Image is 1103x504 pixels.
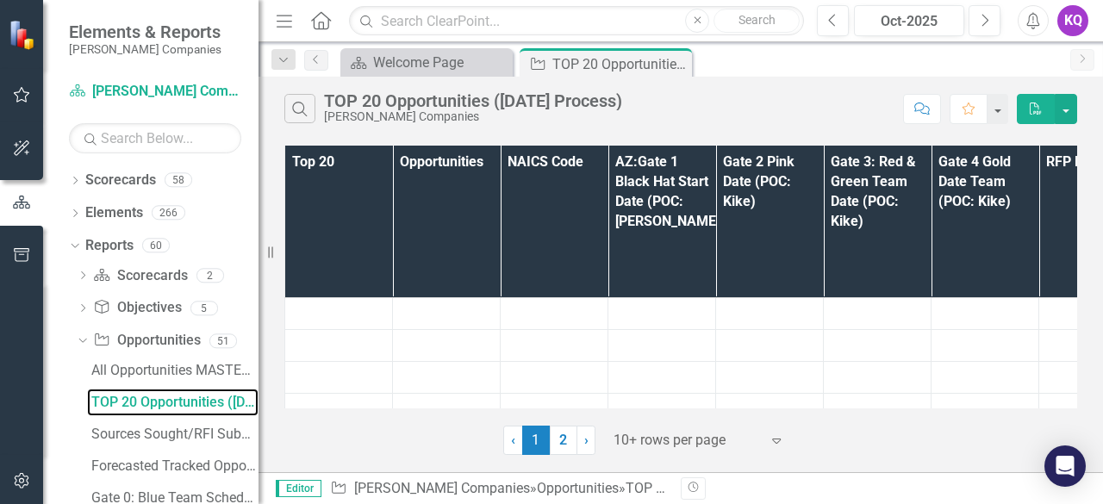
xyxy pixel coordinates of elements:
div: TOP 20 Opportunities ([DATE] Process) [552,53,688,75]
div: All Opportunities MASTER LIST [91,363,259,378]
div: 51 [209,333,237,348]
button: KQ [1057,5,1088,36]
a: TOP 20 Opportunities ([DATE] Process) [87,389,259,416]
input: Search ClearPoint... [349,6,804,36]
input: Search Below... [69,123,241,153]
div: Forecasted Tracked Opportunities [91,458,259,474]
img: ClearPoint Strategy [9,20,39,50]
span: Elements & Reports [69,22,221,42]
a: All Opportunities MASTER LIST [87,357,259,384]
a: Reports [85,236,134,256]
div: Sources Sought/RFI Submission Report [91,426,259,442]
button: Search [714,9,800,33]
div: Open Intercom Messenger [1044,445,1086,487]
a: Sources Sought/RFI Submission Report [87,420,259,448]
div: [PERSON_NAME] Companies [324,110,622,123]
div: 266 [152,206,185,221]
a: [PERSON_NAME] Companies [69,82,241,102]
small: [PERSON_NAME] Companies [69,42,221,56]
div: TOP 20 Opportunities ([DATE] Process) [91,395,259,410]
div: 2 [196,268,224,283]
span: 1 [522,426,550,455]
span: › [584,432,589,448]
div: » » [330,479,668,499]
div: TOP 20 Opportunities ([DATE] Process) [626,480,862,496]
a: Welcome Page [345,52,508,73]
div: 5 [190,301,218,315]
a: Scorecards [93,266,187,286]
div: Oct-2025 [860,11,958,32]
span: Search [738,13,776,27]
div: 58 [165,173,192,188]
button: Oct-2025 [854,5,964,36]
div: TOP 20 Opportunities ([DATE] Process) [324,91,622,110]
span: ‹ [511,432,515,448]
div: Welcome Page [373,52,508,73]
a: Scorecards [85,171,156,190]
a: Elements [85,203,143,223]
a: Objectives [93,298,181,318]
a: 2 [550,426,577,455]
a: Opportunities [93,331,200,351]
a: [PERSON_NAME] Companies [354,480,530,496]
a: Opportunities [537,480,619,496]
a: Forecasted Tracked Opportunities [87,452,259,480]
span: Editor [276,480,321,497]
div: 60 [142,238,170,252]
